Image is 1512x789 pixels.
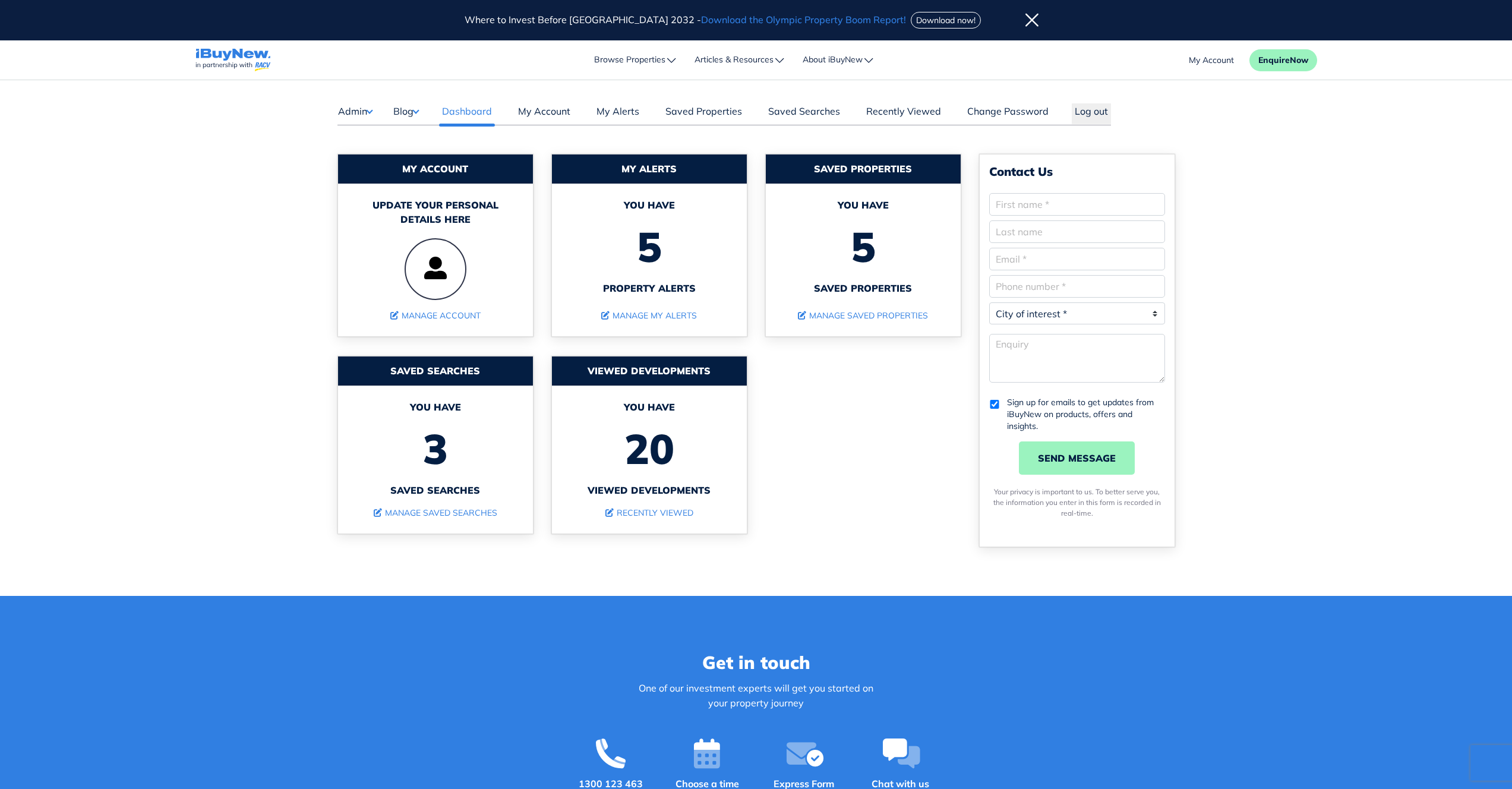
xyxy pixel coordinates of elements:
a: navigations [195,46,271,75]
a: Recently Viewed [863,104,944,124]
span: Your privacy is important to us. To better serve you, the information you enter in this form is r... [993,487,1161,517]
span: You have [564,198,735,212]
input: Last name [989,220,1165,243]
button: Admin [337,103,373,119]
a: Manage My Alerts [601,310,697,321]
a: Manage Saved Properties [798,310,928,321]
span: property alerts [564,281,735,295]
button: SEND MESSAGE [1019,441,1135,475]
span: Saved properties [778,281,949,295]
button: EnquireNow [1249,49,1317,71]
div: My Alerts [552,154,747,184]
span: Saved searches [350,483,521,497]
a: Change Password [964,104,1052,124]
div: My Account [338,154,533,184]
span: Viewed developments [564,483,735,497]
a: Dashboard [439,104,495,124]
span: 3 [350,414,521,483]
span: 20 [564,414,735,483]
span: You have [564,400,735,414]
div: Saved Properties [766,154,961,184]
a: account [1189,54,1234,67]
input: Enter a valid phone number [989,275,1165,298]
button: Log out [1072,103,1111,124]
span: You have [778,198,949,212]
a: My Account [515,104,573,124]
span: 5 [564,212,735,281]
span: Where to Invest Before [GEOGRAPHIC_DATA] 2032 - [465,14,908,26]
a: Manage Account [390,310,481,321]
img: user [405,238,466,300]
a: Saved Properties [662,104,745,124]
span: Now [1290,55,1308,65]
label: Sign up for emails to get updates from iBuyNew on products, offers and insights. [1007,396,1165,432]
a: My Alerts [594,104,642,124]
button: Download now! [911,12,981,29]
img: logo [195,49,271,72]
div: Contact Us [989,164,1165,179]
a: recently viewed [605,507,693,518]
a: Manage Saved Searches [374,507,497,518]
span: You have [350,400,521,414]
input: Email * [989,248,1165,270]
span: 5 [778,212,949,281]
div: Viewed developments [552,356,747,386]
div: Update your personal details here [350,198,521,226]
div: Saved Searches [338,356,533,386]
input: First name * [989,193,1165,216]
h3: Get in touch [563,649,949,676]
p: One of our investment experts will get you started on your property journey [623,681,890,711]
button: Blog [393,103,419,119]
a: Saved Searches [765,104,843,124]
span: Download the Olympic Property Boom Report! [701,14,906,26]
